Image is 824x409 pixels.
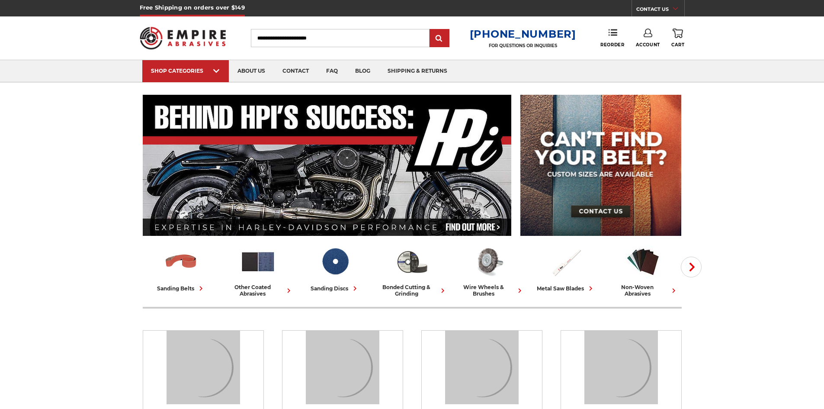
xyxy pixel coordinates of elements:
button: Next [681,257,702,277]
a: metal saw blades [531,244,601,293]
img: Bonded Cutting & Grinding [584,331,658,404]
a: contact [274,60,317,82]
a: non-woven abrasives [608,244,678,297]
div: SHOP CATEGORIES [151,68,220,74]
span: Cart [671,42,684,48]
a: other coated abrasives [223,244,293,297]
img: Sanding Belts [167,331,240,404]
input: Submit [431,30,448,47]
img: Empire Abrasives [140,21,226,55]
div: wire wheels & brushes [454,284,524,297]
img: Sanding Discs [317,244,353,280]
a: CONTACT US [636,4,684,16]
div: other coated abrasives [223,284,293,297]
div: metal saw blades [537,284,595,293]
span: Reorder [600,42,624,48]
a: faq [317,60,346,82]
a: bonded cutting & grinding [377,244,447,297]
span: Account [636,42,660,48]
a: Cart [671,29,684,48]
div: sanding discs [311,284,359,293]
p: FOR QUESTIONS OR INQUIRIES [470,43,576,48]
a: blog [346,60,379,82]
a: sanding discs [300,244,370,293]
img: Metal Saw Blades [548,244,584,280]
img: Banner for an interview featuring Horsepower Inc who makes Harley performance upgrades featured o... [143,95,512,236]
a: Reorder [600,29,624,47]
a: wire wheels & brushes [454,244,524,297]
a: shipping & returns [379,60,456,82]
a: [PHONE_NUMBER] [470,28,576,40]
img: Sanding Belts [163,244,199,280]
img: Other Coated Abrasives [306,331,379,404]
div: sanding belts [157,284,205,293]
div: non-woven abrasives [608,284,678,297]
img: Bonded Cutting & Grinding [394,244,430,280]
img: Other Coated Abrasives [240,244,276,280]
img: Non-woven Abrasives [625,244,661,280]
a: about us [229,60,274,82]
a: sanding belts [146,244,216,293]
div: bonded cutting & grinding [377,284,447,297]
img: promo banner for custom belts. [520,95,681,236]
img: Sanding Discs [445,331,519,404]
img: Wire Wheels & Brushes [471,244,507,280]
